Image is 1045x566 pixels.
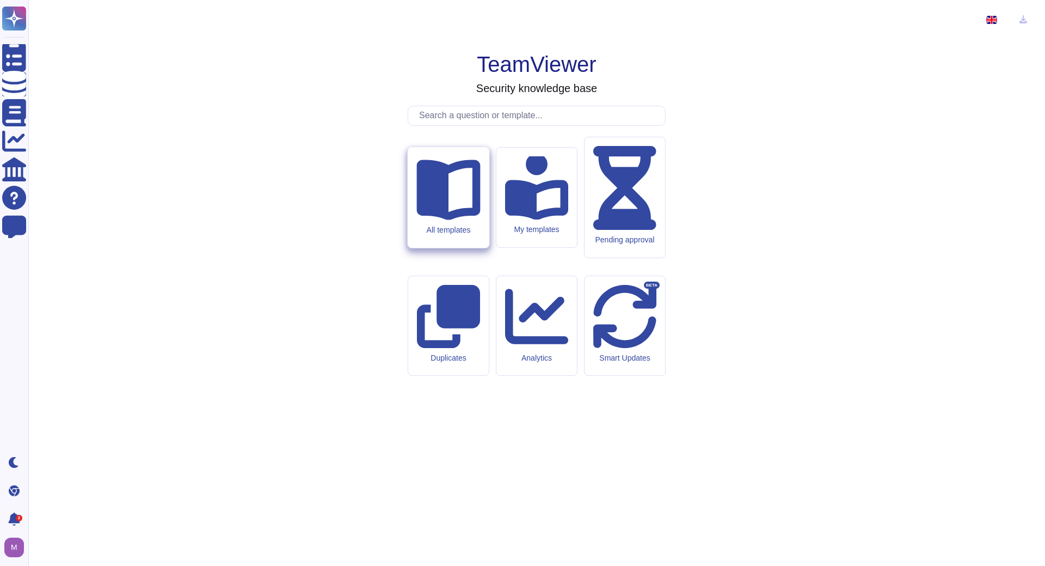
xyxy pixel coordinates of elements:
img: en [986,16,997,24]
input: Search a question or template... [414,106,665,125]
div: BETA [644,282,660,289]
div: All templates [416,226,480,235]
div: My templates [505,225,568,234]
div: Pending approval [593,235,656,245]
img: user [4,538,24,557]
button: user [2,535,32,559]
h3: Security knowledge base [476,82,597,95]
div: Analytics [505,354,568,363]
div: 2 [16,515,22,521]
div: Smart Updates [593,354,656,363]
h1: TeamViewer [477,51,596,77]
div: Duplicates [417,354,480,363]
